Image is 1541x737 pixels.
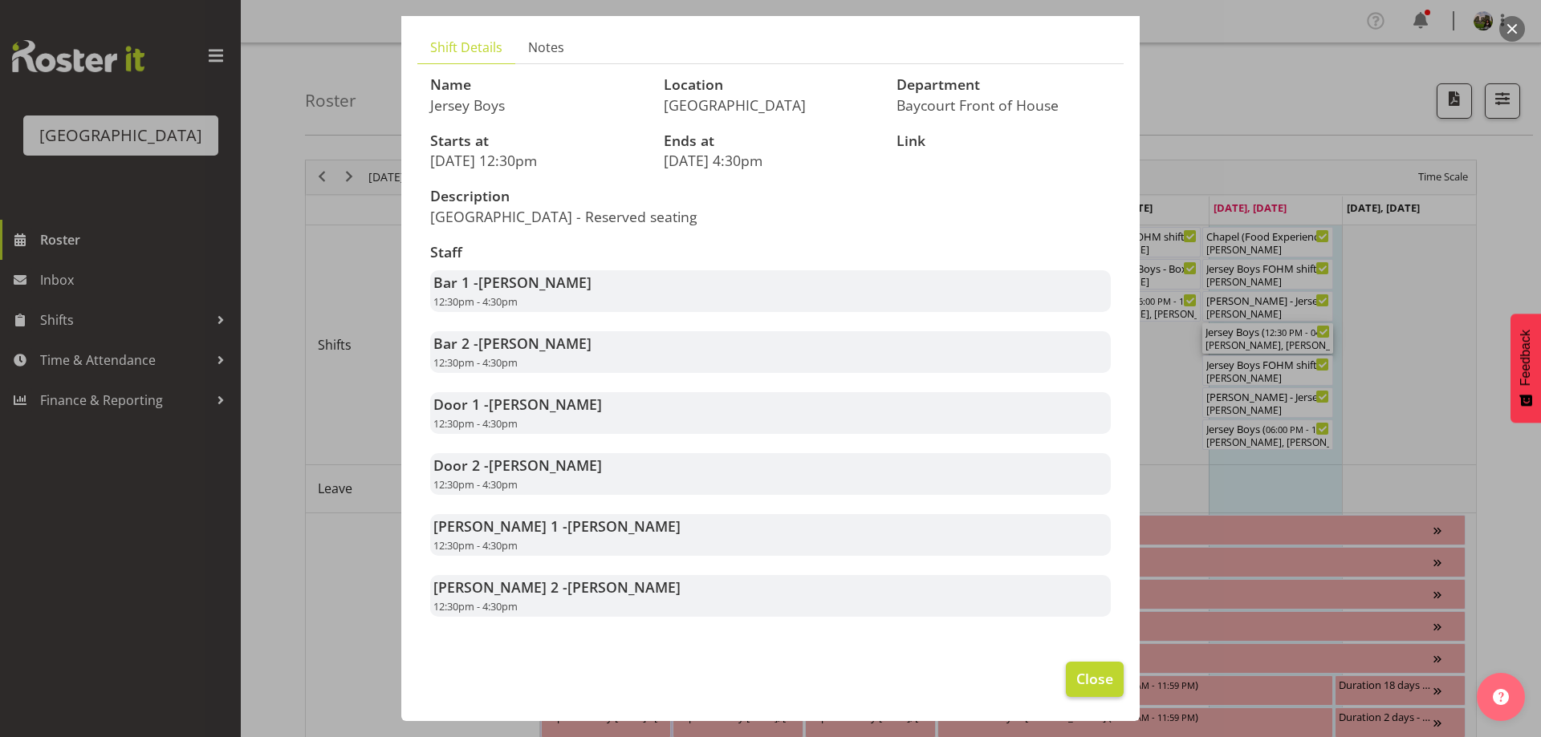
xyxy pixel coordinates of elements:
span: [PERSON_NAME] [478,334,592,353]
h3: Ends at [664,133,878,149]
button: Close [1066,662,1124,697]
span: Notes [528,38,564,57]
span: 12:30pm - 4:30pm [433,599,518,613]
h3: Link [897,133,1111,149]
strong: Door 1 - [433,395,602,414]
strong: [PERSON_NAME] 2 - [433,577,681,597]
span: 12:30pm - 4:30pm [433,416,518,431]
span: 12:30pm - 4:30pm [433,355,518,370]
span: 12:30pm - 4:30pm [433,477,518,492]
p: [DATE] 4:30pm [664,152,878,169]
strong: Bar 1 - [433,273,592,292]
h3: Description [430,188,761,204]
p: Jersey Boys [430,96,644,114]
strong: Bar 2 - [433,334,592,353]
h3: Staff [430,245,1111,261]
span: [PERSON_NAME] [489,395,602,414]
span: 12:30pm - 4:30pm [433,294,518,309]
h3: Name [430,77,644,93]
button: Feedback - Show survey [1511,314,1541,423]
h3: Location [664,77,878,93]
span: 12:30pm - 4:30pm [433,538,518,553]
img: help-xxl-2.png [1493,689,1509,705]
span: [PERSON_NAME] [567,577,681,597]
p: [DATE] 12:30pm [430,152,644,169]
span: [PERSON_NAME] [489,456,602,475]
strong: Door 2 - [433,456,602,475]
span: Feedback [1519,330,1533,386]
h3: Starts at [430,133,644,149]
p: Baycourt Front of House [897,96,1111,114]
span: [PERSON_NAME] [478,273,592,292]
strong: [PERSON_NAME] 1 - [433,516,681,536]
span: [PERSON_NAME] [567,516,681,536]
p: [GEOGRAPHIC_DATA] - Reserved seating [430,208,761,225]
p: [GEOGRAPHIC_DATA] [664,96,878,114]
h3: Department [897,77,1111,93]
span: Shift Details [430,38,502,57]
span: Close [1076,668,1113,689]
